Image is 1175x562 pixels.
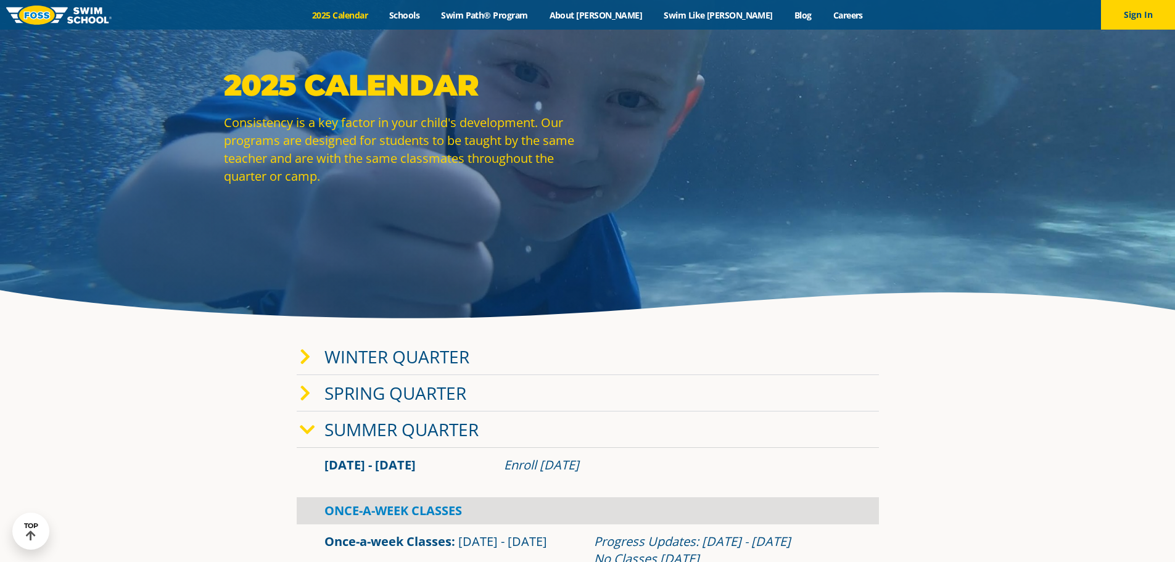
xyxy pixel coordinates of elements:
a: Swim Like [PERSON_NAME] [653,9,784,21]
a: 2025 Calendar [302,9,379,21]
div: Enroll [DATE] [504,457,851,474]
a: Schools [379,9,431,21]
a: Swim Path® Program [431,9,538,21]
p: Consistency is a key factor in your child's development. Our programs are designed for students t... [224,114,582,185]
div: TOP [24,522,38,541]
a: Once-a-week Classes [324,533,451,550]
img: FOSS Swim School Logo [6,6,112,25]
a: Blog [783,9,822,21]
a: Summer Quarter [324,418,479,441]
a: Careers [822,9,873,21]
span: [DATE] - [DATE] [458,533,547,550]
a: Spring Quarter [324,381,466,405]
span: [DATE] - [DATE] [324,457,416,473]
strong: 2025 Calendar [224,67,479,103]
div: Once-A-Week Classes [297,497,879,524]
a: About [PERSON_NAME] [538,9,653,21]
a: Winter Quarter [324,345,469,368]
